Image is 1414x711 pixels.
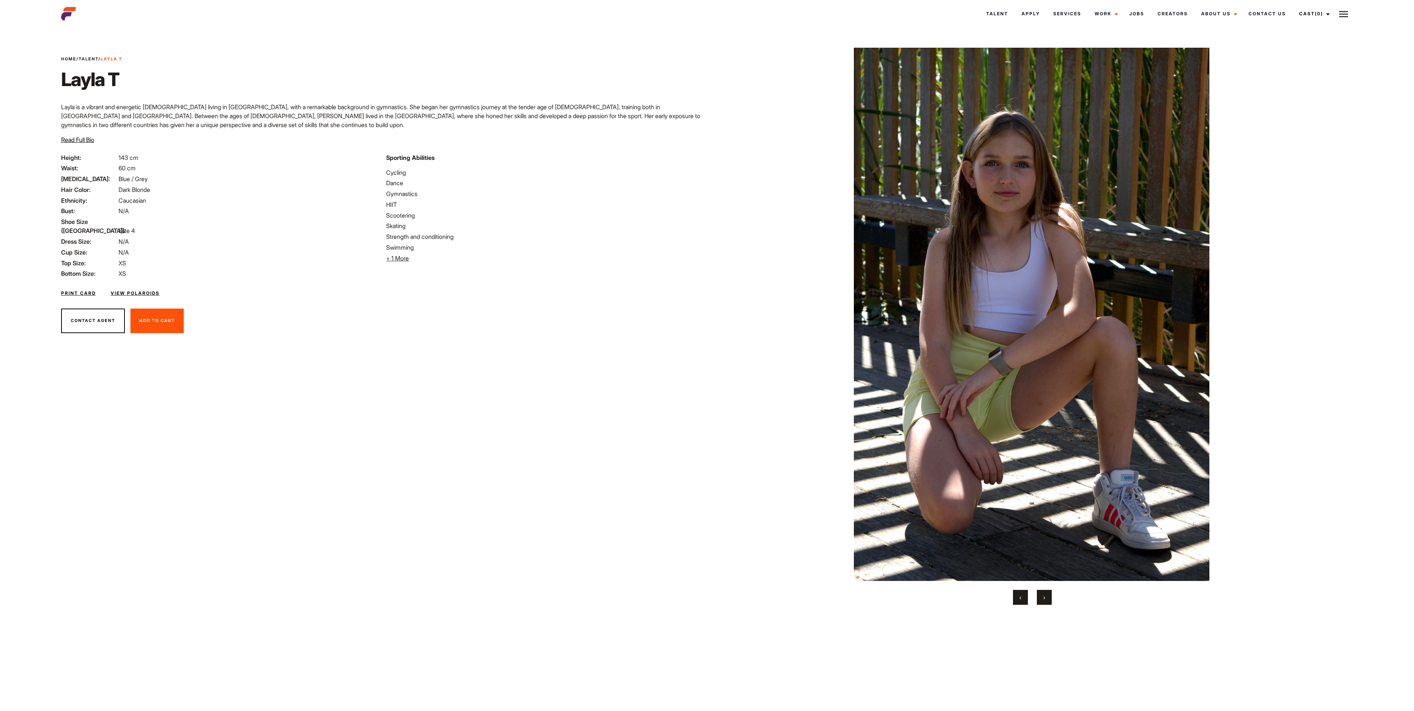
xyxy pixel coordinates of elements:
[61,136,94,143] span: Read Full Bio
[61,248,117,257] span: Cup Size:
[119,238,129,245] span: N/A
[61,164,117,173] span: Waist:
[61,185,117,194] span: Hair Color:
[61,174,117,183] span: [MEDICAL_DATA]:
[119,164,136,172] span: 60 cm
[386,232,703,241] li: Strength and conditioning
[386,255,409,262] span: + 1 More
[119,197,146,204] span: Caucasian
[119,175,148,183] span: Blue / Grey
[386,221,703,230] li: Skating
[61,153,117,162] span: Height:
[61,269,117,278] span: Bottom Size:
[79,56,98,61] a: Talent
[1242,4,1293,24] a: Contact Us
[386,189,703,198] li: Gymnastics
[386,200,703,209] li: HIIT
[61,68,122,91] h1: Layla T
[119,186,150,193] span: Dark Blonde
[386,178,703,187] li: Dance
[61,259,117,268] span: Top Size:
[61,309,125,333] button: Contact Agent
[139,318,175,323] span: Add To Cast
[1194,4,1242,24] a: About Us
[130,309,184,333] button: Add To Cast
[1015,4,1047,24] a: Apply
[1088,4,1123,24] a: Work
[61,237,117,246] span: Dress Size:
[386,243,703,252] li: Swimming
[386,154,435,161] strong: Sporting Abilities
[119,154,138,161] span: 143 cm
[1315,11,1323,16] span: (0)
[101,56,122,61] strong: Layla T
[119,227,135,234] span: Size 4
[725,48,1339,581] img: image5 2
[61,196,117,205] span: Ethnicity:
[61,6,76,21] img: cropped-aefm-brand-fav-22-square.png
[61,206,117,215] span: Bust:
[1151,4,1194,24] a: Creators
[61,217,117,235] span: Shoe Size ([GEOGRAPHIC_DATA]):
[1293,4,1334,24] a: Cast(0)
[1043,594,1045,601] span: Next
[1123,4,1151,24] a: Jobs
[1047,4,1088,24] a: Services
[119,207,129,215] span: N/A
[386,211,703,220] li: Scootering
[61,56,122,62] span: / /
[61,290,96,297] a: Print Card
[386,168,703,177] li: Cycling
[119,249,129,256] span: N/A
[1019,594,1021,601] span: Previous
[61,102,703,129] p: Layla is a vibrant and energetic [DEMOGRAPHIC_DATA] living in [GEOGRAPHIC_DATA], with a remarkabl...
[119,259,126,267] span: XS
[1339,10,1348,19] img: Burger icon
[979,4,1015,24] a: Talent
[119,270,126,277] span: XS
[61,56,76,61] a: Home
[61,135,94,144] button: Read Full Bio
[111,290,160,297] a: View Polaroids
